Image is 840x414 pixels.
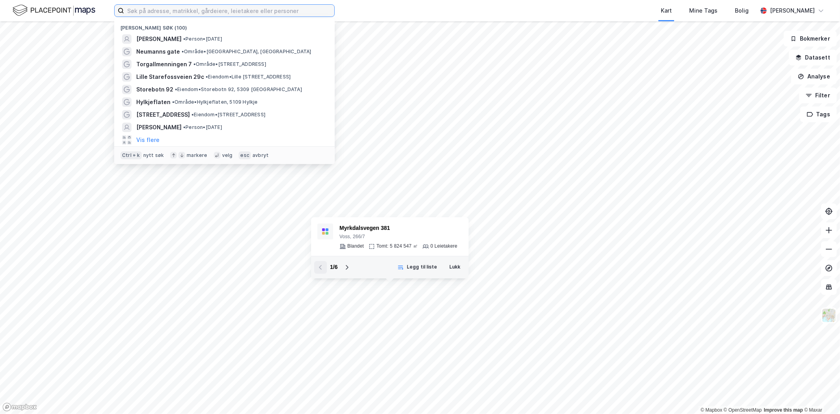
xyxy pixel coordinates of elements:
[239,151,251,159] div: esc
[136,85,173,94] span: Storebotn 92
[2,403,37,412] a: Mapbox homepage
[187,152,207,159] div: markere
[136,72,204,82] span: Lille Starefossveien 29c
[801,376,840,414] div: Kontrollprogram for chat
[182,48,312,55] span: Område • [GEOGRAPHIC_DATA], [GEOGRAPHIC_DATA]
[175,86,177,92] span: •
[701,407,722,413] a: Mapbox
[191,112,194,117] span: •
[821,308,836,323] img: Z
[136,135,159,145] button: Vis flere
[136,110,190,119] span: [STREET_ADDRESS]
[183,36,185,42] span: •
[661,6,672,15] div: Kart
[330,263,337,272] div: 1 / 6
[183,124,222,131] span: Person • [DATE]
[136,97,171,107] span: Hylkjeflaten
[175,86,302,93] span: Eiendom • Storebotn 92, 5309 [GEOGRAPHIC_DATA]
[799,88,837,103] button: Filter
[183,124,185,130] span: •
[193,61,266,67] span: Område • [STREET_ADDRESS]
[206,74,291,80] span: Eiendom • Lille [STREET_ADDRESS]
[136,123,182,132] span: [PERSON_NAME]
[735,6,749,15] div: Bolig
[444,261,465,274] button: Lukk
[724,407,762,413] a: OpenStreetMap
[136,34,182,44] span: [PERSON_NAME]
[789,50,837,65] button: Datasett
[124,5,334,17] input: Søk på adresse, matrikkel, gårdeiere, leietakere eller personer
[252,152,269,159] div: avbryt
[770,6,815,15] div: [PERSON_NAME]
[430,243,457,250] div: 0 Leietakere
[689,6,718,15] div: Mine Tags
[392,261,442,274] button: Legg til liste
[191,112,265,118] span: Eiendom • [STREET_ADDRESS]
[193,61,196,67] span: •
[801,376,840,414] iframe: Chat Widget
[121,151,142,159] div: Ctrl + k
[182,48,184,54] span: •
[764,407,803,413] a: Improve this map
[136,60,192,69] span: Torgallmenningen 7
[784,31,837,47] button: Bokmerker
[172,99,258,105] span: Område • Hylkjeflaten, 5109 Hylkje
[114,19,335,33] div: [PERSON_NAME] søk (100)
[339,234,457,240] div: Voss, 266/7
[339,224,457,233] div: Myrkdalsvegen 381
[13,4,95,17] img: logo.f888ab2527a4732fd821a326f86c7f29.svg
[222,152,233,159] div: velg
[347,243,364,250] div: Blandet
[172,99,174,105] span: •
[376,243,418,250] div: Tomt: 5 824 547 ㎡
[206,74,208,80] span: •
[791,69,837,84] button: Analyse
[143,152,164,159] div: nytt søk
[183,36,222,42] span: Person • [DATE]
[800,106,837,122] button: Tags
[136,47,180,56] span: Neumanns gate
